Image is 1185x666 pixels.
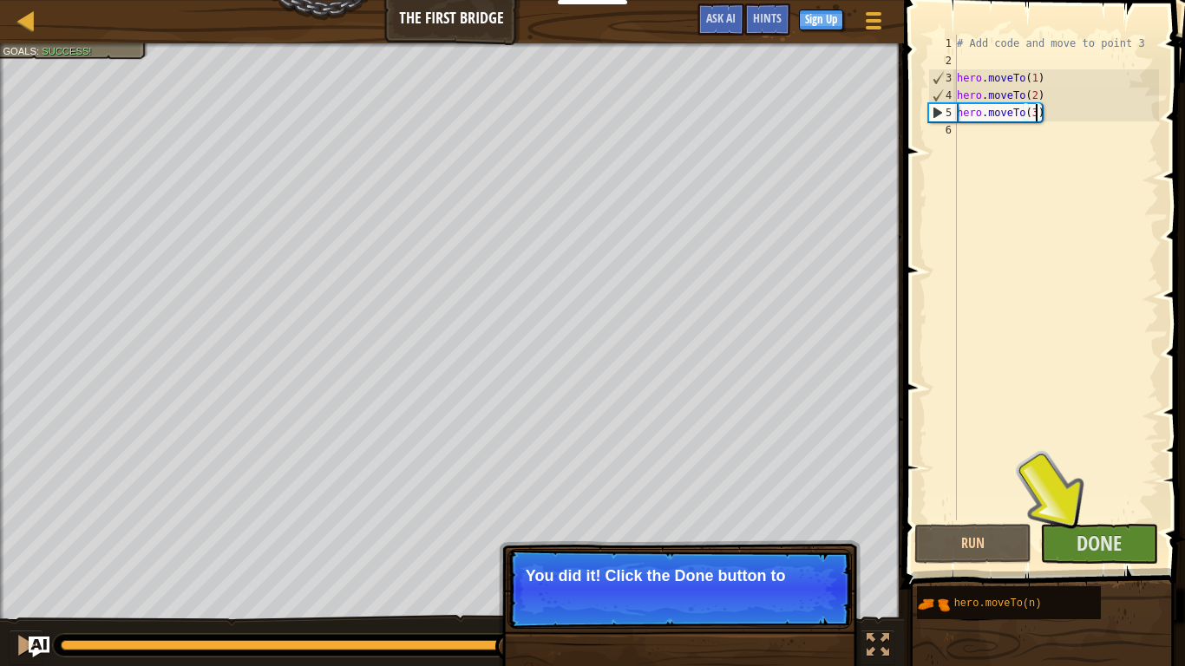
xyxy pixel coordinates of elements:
div: 6 [928,121,957,139]
button: Sign Up [799,10,843,30]
span: Hints [753,10,782,26]
p: You did it! Click the Done button to [526,567,834,584]
button: Ask AI [29,637,49,657]
button: Done [1040,524,1158,564]
div: 5 [929,104,957,121]
span: hero.moveTo(n) [954,597,1042,610]
button: Ctrl + P: Pause [9,630,43,665]
button: Ask AI [697,3,744,36]
span: Success! [42,45,91,56]
div: 4 [929,87,957,104]
div: 2 [928,52,957,69]
span: Goals [3,45,36,56]
div: 1 [928,35,957,52]
button: Run [914,524,1032,564]
button: Show game menu [852,3,895,44]
button: Toggle fullscreen [861,630,895,665]
div: 3 [929,69,957,87]
span: Ask AI [706,10,736,26]
img: portrait.png [917,588,950,621]
span: : [36,45,42,56]
span: Done [1077,529,1122,557]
